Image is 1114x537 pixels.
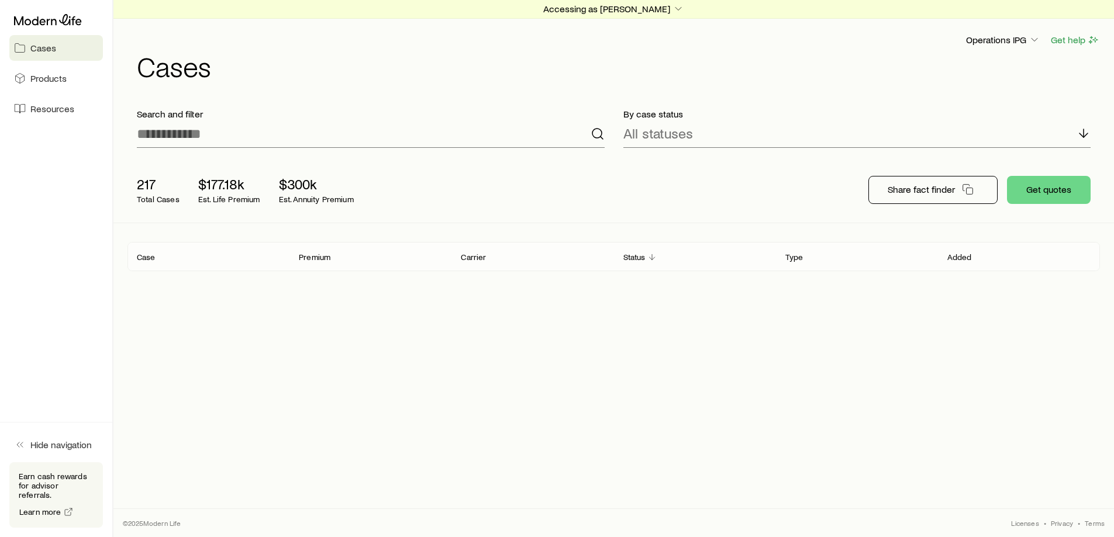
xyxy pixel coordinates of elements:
[888,183,955,195] p: Share fact finder
[279,176,354,192] p: $300k
[947,252,972,262] p: Added
[1051,518,1073,528] a: Privacy
[1085,518,1105,528] a: Terms
[9,432,103,458] button: Hide navigation
[137,176,180,192] p: 217
[9,462,103,528] div: Earn cash rewards for advisor referrals.Learn more
[137,52,1100,80] h1: Cases
[543,3,684,15] p: Accessing as [PERSON_NAME]
[966,34,1040,46] p: Operations IPG
[9,96,103,122] a: Resources
[30,103,74,115] span: Resources
[461,252,486,262] p: Carrier
[9,35,103,61] a: Cases
[1011,518,1039,528] a: Licenses
[123,518,181,528] p: © 2025 Modern Life
[198,176,260,192] p: $177.18k
[623,125,693,141] p: All statuses
[785,252,803,262] p: Type
[299,252,330,262] p: Premium
[1050,33,1100,47] button: Get help
[137,252,156,262] p: Case
[19,508,61,516] span: Learn more
[9,65,103,91] a: Products
[1007,176,1091,204] button: Get quotes
[1044,518,1046,528] span: •
[30,42,56,54] span: Cases
[137,108,605,120] p: Search and filter
[198,195,260,204] p: Est. Life Premium
[127,242,1100,271] div: Client cases
[137,195,180,204] p: Total Cases
[623,108,1091,120] p: By case status
[965,33,1041,47] button: Operations IPG
[30,439,92,451] span: Hide navigation
[19,472,94,500] p: Earn cash rewards for advisor referrals.
[623,252,646,262] p: Status
[868,176,998,204] button: Share fact finder
[1078,518,1080,528] span: •
[30,72,67,84] span: Products
[279,195,354,204] p: Est. Annuity Premium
